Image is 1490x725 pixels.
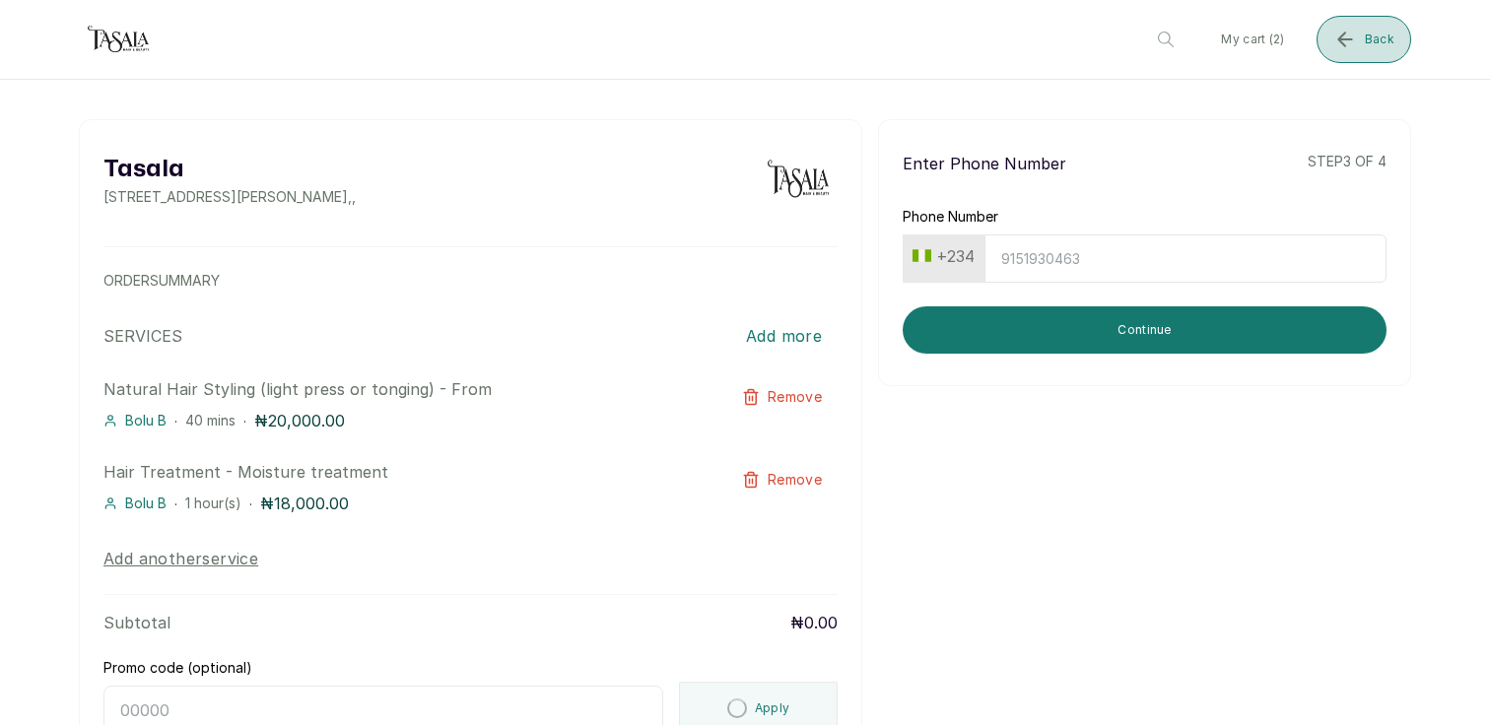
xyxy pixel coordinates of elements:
[726,377,838,417] button: Remove
[103,611,170,634] p: Subtotal
[103,547,258,570] button: Add anotherservice
[185,412,236,428] span: 40 mins
[103,377,691,401] p: Natural Hair Styling (light press or tonging) - From
[260,492,349,515] p: ₦18,000.00
[103,492,691,515] div: · ·
[125,411,167,430] span: Bolu B
[903,152,1066,175] p: Enter Phone Number
[903,207,998,227] label: Phone Number
[903,306,1387,354] button: Continue
[103,271,838,291] p: ORDER SUMMARY
[254,409,345,432] p: ₦20,000.00
[103,409,691,432] div: · ·
[103,324,182,348] p: SERVICES
[125,494,167,513] span: Bolu B
[1205,16,1300,63] button: My cart (2)
[730,314,838,358] button: Add more
[768,470,822,490] span: Remove
[79,20,158,59] img: business logo
[185,494,241,511] span: 1 hour(s)
[790,611,838,634] p: ₦0.00
[759,152,838,207] img: business logo
[726,460,838,499] button: Remove
[103,152,356,187] h2: Tasala
[1317,16,1411,63] button: Back
[103,187,356,207] p: [STREET_ADDRESS][PERSON_NAME] , ,
[1308,152,1387,175] p: step 3 of 4
[768,387,822,407] span: Remove
[103,658,252,678] label: Promo code (optional)
[984,234,1387,283] input: 9151930463
[1365,32,1394,47] span: Back
[103,460,691,484] p: Hair Treatment - Moisture treatment
[905,240,982,272] button: +234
